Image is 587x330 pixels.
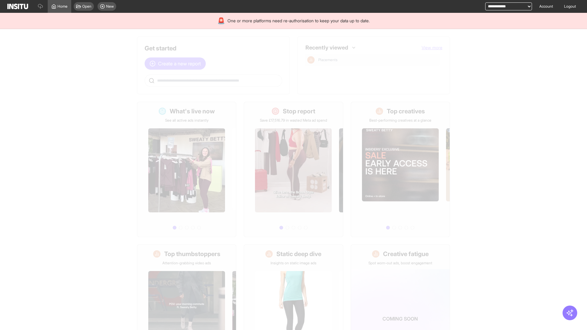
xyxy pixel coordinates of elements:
div: 🚨 [217,16,225,25]
span: One or more platforms need re-authorisation to keep your data up to date. [227,18,370,24]
img: Logo [7,4,28,9]
span: Open [82,4,91,9]
span: New [106,4,114,9]
span: Home [57,4,68,9]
